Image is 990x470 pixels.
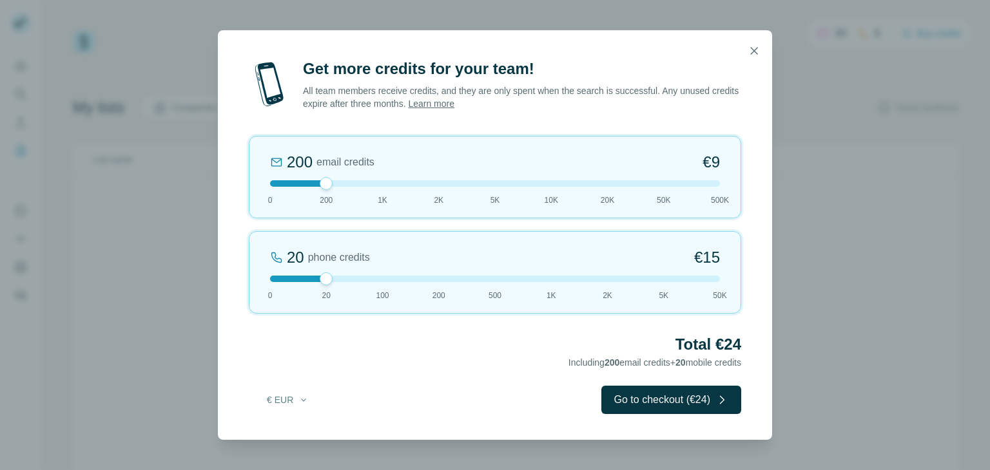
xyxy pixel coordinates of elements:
[675,357,686,368] span: 20
[376,290,389,301] span: 100
[711,194,729,206] span: 500K
[408,99,454,109] a: Learn more
[703,152,720,173] span: €9
[601,386,741,414] button: Go to checkout (€24)
[287,247,304,268] div: 20
[316,155,374,170] span: email credits
[249,59,290,110] img: mobile-phone
[490,194,500,206] span: 5K
[601,194,614,206] span: 20K
[287,152,313,173] div: 200
[378,194,387,206] span: 1K
[322,290,331,301] span: 20
[303,84,741,110] p: All team members receive credits, and they are only spent when the search is successful. Any unus...
[258,388,318,411] button: € EUR
[603,290,612,301] span: 2K
[657,194,670,206] span: 50K
[568,357,741,368] span: Including email credits + mobile credits
[713,290,726,301] span: 50K
[432,290,445,301] span: 200
[320,194,333,206] span: 200
[489,290,501,301] span: 500
[694,247,720,268] span: €15
[547,290,556,301] span: 1K
[268,290,273,301] span: 0
[249,334,741,355] h2: Total €24
[308,250,370,265] span: phone credits
[268,194,273,206] span: 0
[659,290,668,301] span: 5K
[605,357,619,368] span: 200
[434,194,443,206] span: 2K
[545,194,558,206] span: 10K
